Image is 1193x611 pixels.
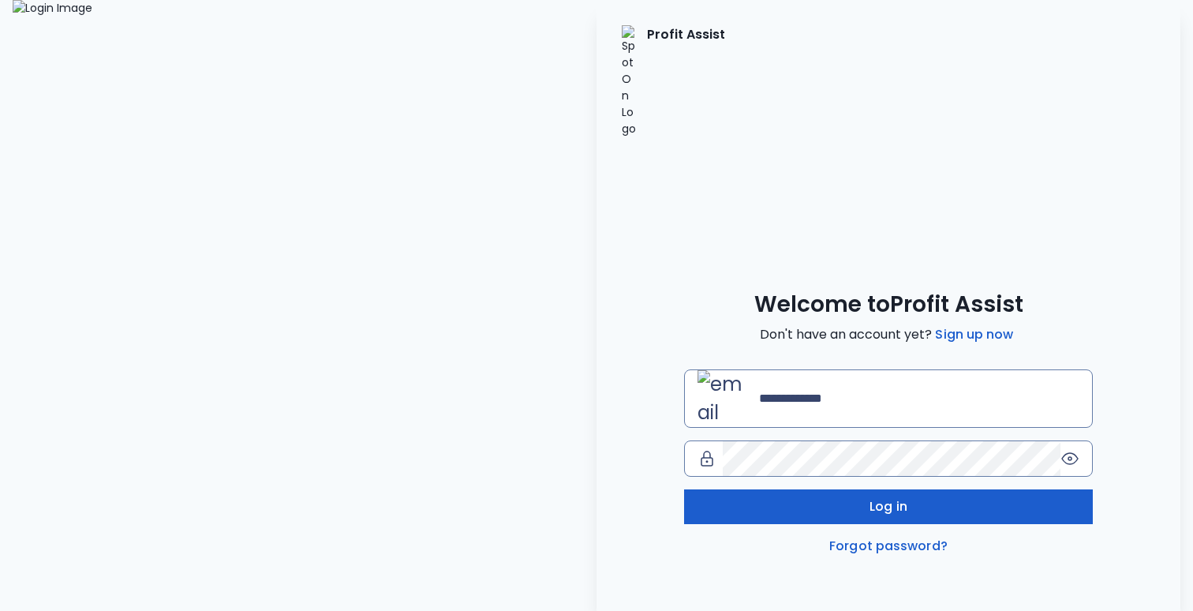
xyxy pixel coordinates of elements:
[622,25,638,137] img: SpotOn Logo
[684,489,1093,524] button: Log in
[697,370,753,427] img: email
[760,325,1016,344] span: Don't have an account yet?
[826,537,951,556] a: Forgot password?
[754,291,1023,319] span: Welcome to Profit Assist
[932,325,1016,344] a: Sign up now
[647,25,725,137] p: Profit Assist
[870,497,907,516] span: Log in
